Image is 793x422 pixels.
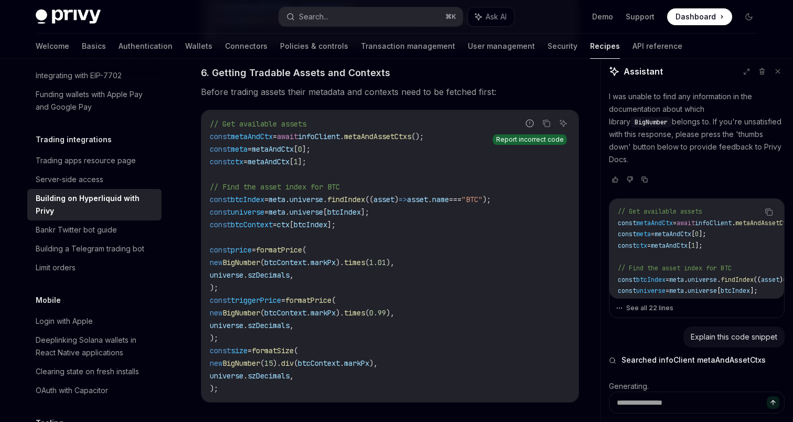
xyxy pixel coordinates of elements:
span: = [281,296,285,305]
span: = [666,287,669,295]
span: ]; [699,230,706,238]
button: See all 22 lines [616,301,778,315]
span: const [210,245,231,255]
a: User management [468,34,535,59]
span: formatPrice [285,296,331,305]
span: . [306,308,310,318]
span: === [449,195,462,204]
span: universe [210,371,243,381]
a: Building on Hyperliquid with Privy [27,189,162,220]
span: Before trading assets their metadata and contexts need to be fetched first: [201,85,579,99]
a: Security [548,34,577,59]
span: BigNumber [222,258,260,267]
span: ]; [298,157,306,166]
span: . [306,258,310,267]
span: . [340,132,344,141]
span: meta [669,287,684,295]
span: universe [688,287,717,295]
span: . [243,270,248,280]
span: btcIndex [636,276,666,284]
a: Recipes [590,34,620,59]
span: ), [369,358,378,368]
div: Deeplinking Solana wallets in React Native applications [36,334,155,359]
span: markPx [310,308,336,318]
span: times [344,308,365,318]
span: meta [636,230,651,238]
span: BigNumber [222,358,260,368]
span: ). [336,308,344,318]
div: Building on Hyperliquid with Privy [36,192,155,217]
div: Integrating with EIP-7702 [36,69,122,82]
div: Funding wallets with Apple Pay and Google Pay [36,88,155,113]
h5: Mobile [36,294,61,307]
div: Server-side access [36,173,103,186]
span: ). [273,358,281,368]
span: = [243,157,248,166]
span: . [428,195,432,204]
span: ⌘ K [445,13,456,21]
span: = [651,230,655,238]
a: Building a Telegram trading bot [27,239,162,258]
a: Transaction management [361,34,455,59]
span: . [717,276,721,284]
span: ); [210,333,218,343]
span: metaAndCtx [252,144,294,154]
a: Demo [592,12,613,22]
span: await [277,132,298,141]
span: btcIndex [294,220,327,229]
span: (( [365,195,373,204]
a: Connectors [225,34,267,59]
span: ( [331,296,336,305]
button: Searched infoClient metaAndAssetCtxs [609,355,785,365]
span: ]; [750,287,757,295]
span: 1 [691,241,695,250]
span: ), [386,308,394,318]
span: 15 [264,358,273,368]
img: dark logo [36,9,101,24]
span: // Find the asset index for BTC [210,182,340,192]
span: metaAndCtx [651,241,688,250]
div: Report incorrect code [493,134,567,145]
a: Server-side access [27,170,162,189]
a: API reference [633,34,682,59]
span: name [432,195,449,204]
span: = [666,276,669,284]
span: . [340,358,344,368]
span: szDecimals [248,321,290,330]
span: ]; [721,298,728,307]
a: Trading apps resource page [27,151,162,170]
span: asset [407,195,428,204]
span: markPx [344,358,369,368]
span: asset [373,195,394,204]
a: Welcome [36,34,69,59]
span: ); [210,384,218,393]
span: div [281,358,294,368]
span: ]; [361,207,369,217]
span: btcIndex [721,287,750,295]
div: OAuth with Capacitor [36,384,108,397]
span: [ [323,207,327,217]
span: metaAndAssetCtxs [344,132,411,141]
span: meta [269,195,285,204]
span: => [399,195,407,204]
span: ), [386,258,394,267]
span: findIndex [327,195,365,204]
span: btcContext [264,308,306,318]
span: Searched infoClient metaAndAssetCtxs [621,355,766,365]
span: (); [411,132,424,141]
button: Toggle dark mode [741,8,757,25]
span: btcContext [264,258,306,267]
a: Funding wallets with Apple Pay and Google Pay [27,85,162,117]
div: Building a Telegram trading bot [36,242,144,255]
span: . [684,287,688,295]
span: = [252,245,256,255]
span: ctx [277,220,290,229]
div: Bankr Twitter bot guide [36,224,117,236]
div: Login with Apple [36,315,93,328]
span: 1.01 [369,258,386,267]
div: Limit orders [36,261,76,274]
span: ); [210,283,218,292]
span: . [243,321,248,330]
span: "BTC" [462,195,483,204]
span: = [673,298,677,307]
